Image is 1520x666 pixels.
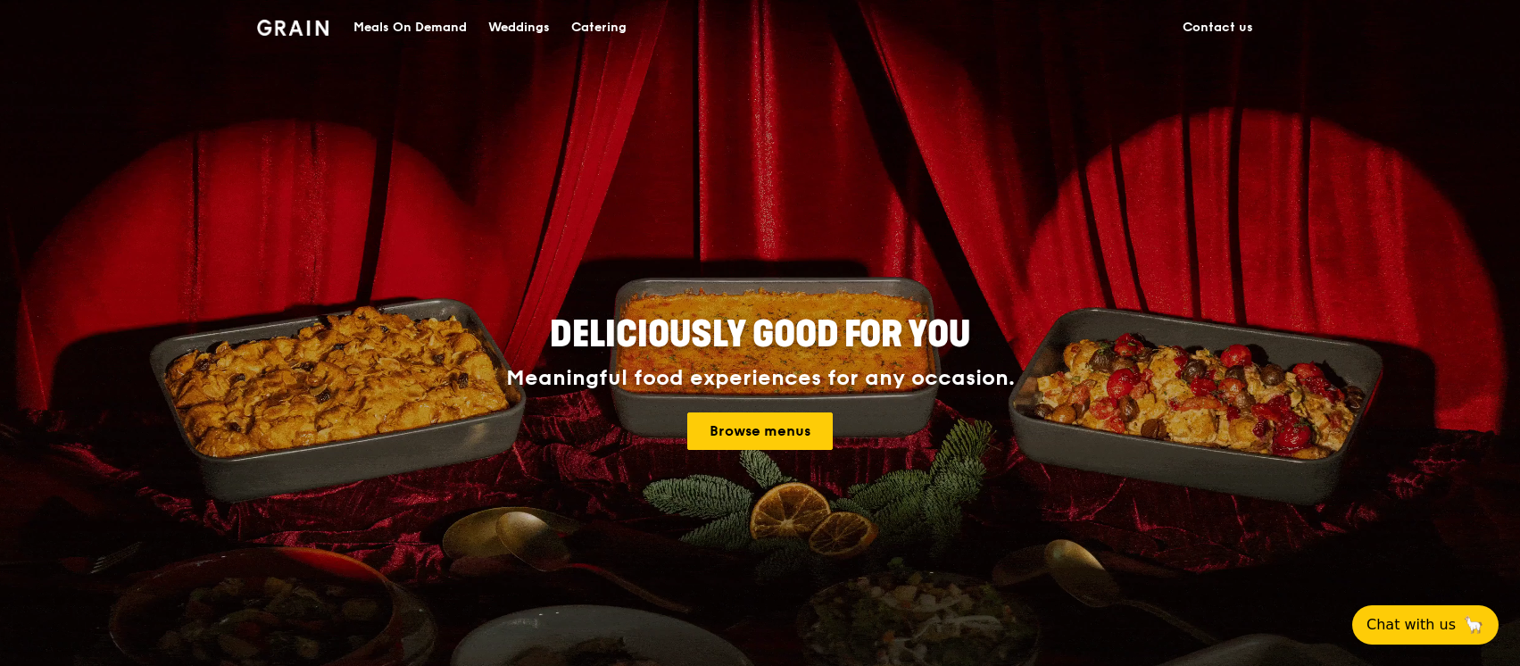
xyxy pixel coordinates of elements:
img: Grain [257,20,329,36]
div: Weddings [488,1,550,54]
span: 🦙 [1463,614,1484,636]
a: Catering [561,1,637,54]
div: Meaningful food experiences for any occasion. [439,366,1082,391]
a: Browse menus [687,412,833,450]
span: Chat with us [1366,614,1456,636]
span: Deliciously good for you [550,313,970,356]
button: Chat with us🦙 [1352,605,1499,645]
a: Contact us [1172,1,1264,54]
div: Catering [571,1,627,54]
a: Weddings [478,1,561,54]
div: Meals On Demand [353,1,467,54]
